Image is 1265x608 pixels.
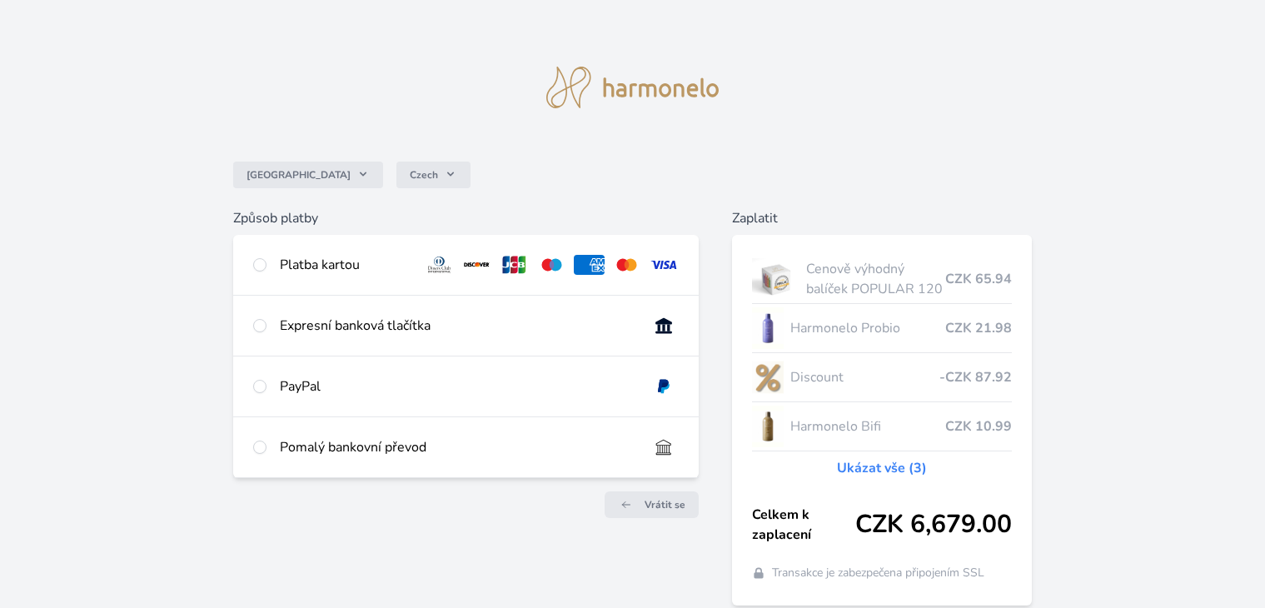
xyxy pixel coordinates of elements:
[233,208,700,228] h6: Způsob platby
[280,316,635,336] div: Expresní banková tlačítka
[461,255,492,275] img: discover.svg
[280,437,635,457] div: Pomalý bankovní převod
[945,318,1012,338] span: CZK 21.98
[424,255,455,275] img: diners.svg
[499,255,530,275] img: jcb.svg
[945,416,1012,436] span: CZK 10.99
[649,437,680,457] img: bankTransfer_IBAN.svg
[837,458,927,478] a: Ukázat vše (3)
[574,255,605,275] img: amex.svg
[945,269,1012,289] span: CZK 65.94
[605,491,699,518] a: Vrátit se
[280,376,635,396] div: PayPal
[790,318,945,338] span: Harmonelo Probio
[752,356,784,398] img: discount-lo.png
[772,565,984,581] span: Transakce je zabezpečena připojením SSL
[855,510,1012,540] span: CZK 6,679.00
[233,162,383,188] button: [GEOGRAPHIC_DATA]
[752,258,799,300] img: popular.jpg
[536,255,567,275] img: maestro.svg
[790,367,939,387] span: Discount
[790,416,945,436] span: Harmonelo Bifi
[280,255,411,275] div: Platba kartou
[939,367,1012,387] span: -CZK 87.92
[649,316,680,336] img: onlineBanking_CZ.svg
[645,498,685,511] span: Vrátit se
[752,505,855,545] span: Celkem k zaplacení
[396,162,471,188] button: Czech
[806,259,945,299] span: Cenově výhodný balíček POPULAR 120
[752,307,784,349] img: CLEAN_PROBIO_se_stinem_x-lo.jpg
[247,168,351,182] span: [GEOGRAPHIC_DATA]
[752,406,784,447] img: CLEAN_BIFI_se_stinem_x-lo.jpg
[546,67,720,108] img: logo.svg
[649,255,680,275] img: visa.svg
[611,255,642,275] img: mc.svg
[649,376,680,396] img: paypal.svg
[410,168,438,182] span: Czech
[732,208,1032,228] h6: Zaplatit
